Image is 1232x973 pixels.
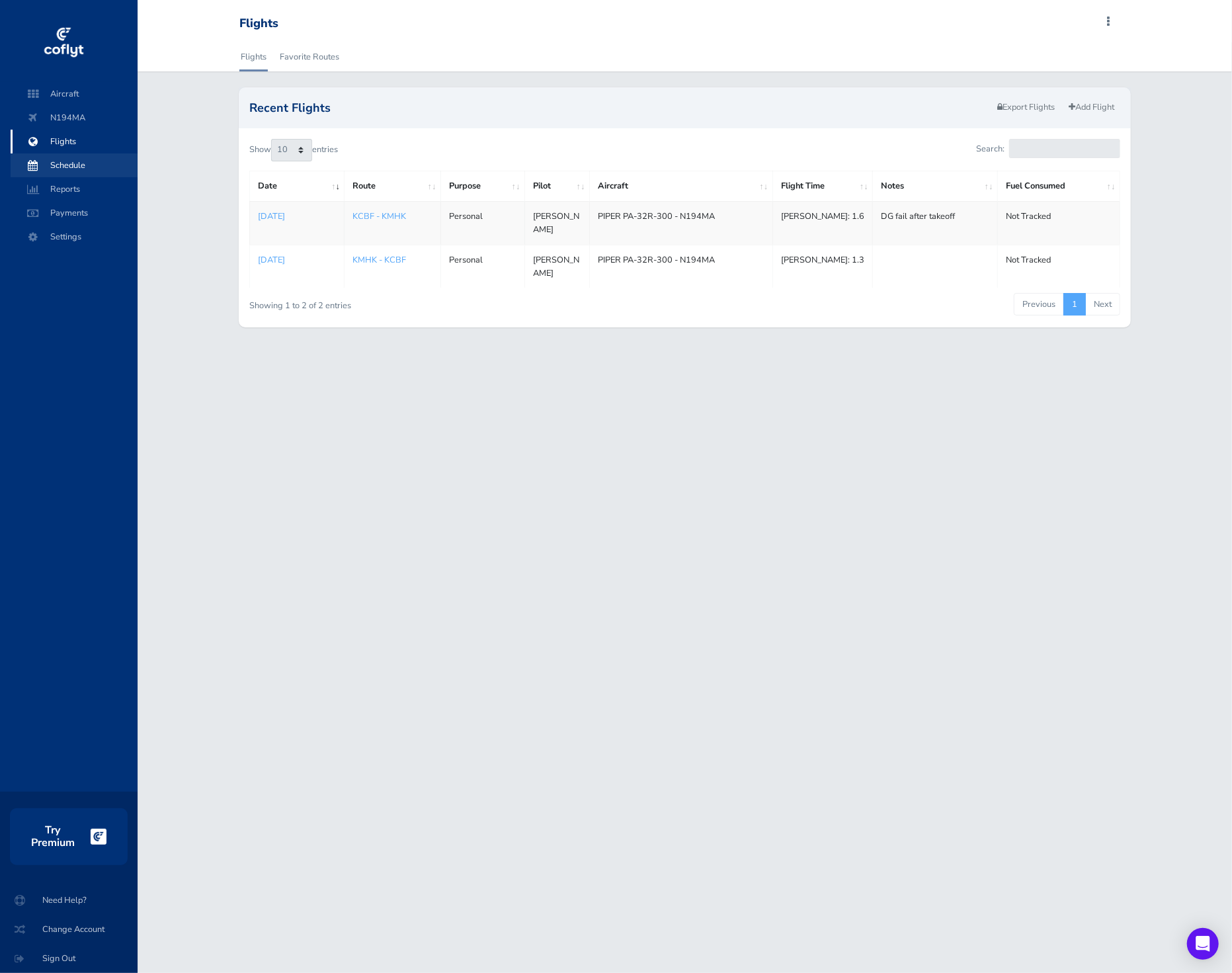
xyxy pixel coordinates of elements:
[440,201,524,245] td: Personal
[352,254,406,266] a: KMHK - KCBF
[24,201,124,225] span: Payments
[873,171,998,201] th: Notes: activate to sort column ascending
[24,130,124,153] span: Flights
[42,23,85,63] img: coflyt logo
[239,17,278,31] div: Flights
[524,171,589,201] th: Pilot: activate to sort column ascending
[1187,928,1219,960] div: Open Intercom Messenger
[24,82,124,106] span: Aircraft
[258,210,336,223] a: [DATE]
[1063,98,1120,117] a: Add Flight
[24,106,124,130] span: N194MA
[1009,139,1120,158] input: Search:
[524,201,589,245] td: [PERSON_NAME]
[589,171,772,201] th: Aircraft: activate to sort column ascending
[440,245,524,288] td: Personal
[998,171,1120,201] th: Fuel Consumed: activate to sort column ascending
[278,42,341,71] a: Favorite Routes
[239,42,268,71] a: Flights
[524,245,589,288] td: [PERSON_NAME]
[998,201,1120,245] td: Not Tracked
[249,292,602,312] div: Showing 1 to 2 of 2 entries
[589,201,772,245] td: PIPER PA-32R-300 - N194MA
[772,245,872,288] td: [PERSON_NAME]: 1.3
[258,253,336,267] a: [DATE]
[249,171,344,201] th: Date: activate to sort column ascending
[24,225,124,249] span: Settings
[991,98,1061,117] a: Export Flights
[440,171,524,201] th: Purpose: activate to sort column ascending
[873,201,998,245] td: DG fail after takeoff
[91,829,106,845] img: logo-cutout-36eb63279f07f6b8d7cd6768125e8e0981899f3e13feaf510bb36f52e68e4ab9.png
[24,153,124,177] span: Schedule
[345,171,441,201] th: Route: activate to sort column ascending
[977,139,1120,158] label: Search:
[31,824,75,849] h3: Try Premium
[249,102,991,114] h2: Recent Flights
[249,139,338,161] label: Show entries
[16,917,122,941] span: Change Account
[352,210,406,222] a: KCBF - KMHK
[772,171,872,201] th: Flight Time: activate to sort column ascending
[16,947,122,970] span: Sign Out
[998,245,1120,288] td: Not Tracked
[772,201,872,245] td: [PERSON_NAME]: 1.6
[589,245,772,288] td: PIPER PA-32R-300 - N194MA
[1063,293,1086,316] a: 1
[24,177,124,201] span: Reports
[271,139,312,161] select: Showentries
[16,888,122,912] span: Need Help?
